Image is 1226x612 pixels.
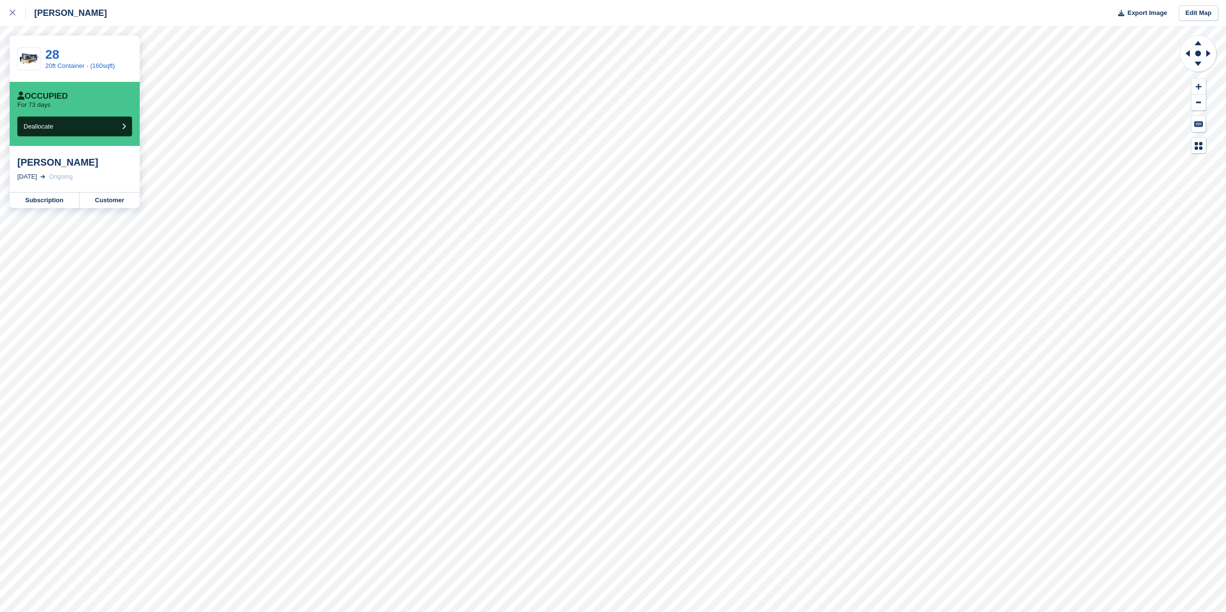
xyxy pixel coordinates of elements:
[45,47,59,62] a: 28
[45,62,115,69] a: 20ft Container - (160sqft)
[1179,5,1218,21] a: Edit Map
[1191,116,1206,132] button: Keyboard Shortcuts
[17,172,37,182] div: [DATE]
[26,7,107,19] div: [PERSON_NAME]
[1191,138,1206,154] button: Map Legend
[1127,8,1167,18] span: Export Image
[1191,95,1206,111] button: Zoom Out
[18,51,40,67] img: 20-ft-container.jpg
[17,91,68,101] div: Occupied
[10,193,79,208] a: Subscription
[17,117,132,136] button: Deallocate
[1112,5,1167,21] button: Export Image
[79,193,140,208] a: Customer
[1191,79,1206,95] button: Zoom In
[17,156,132,168] div: [PERSON_NAME]
[40,175,45,179] img: arrow-right-light-icn-cde0832a797a2874e46488d9cf13f60e5c3a73dbe684e267c42b8395dfbc2abf.svg
[24,123,53,130] span: Deallocate
[49,172,73,182] div: Ongoing
[17,101,51,109] p: For 73 days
